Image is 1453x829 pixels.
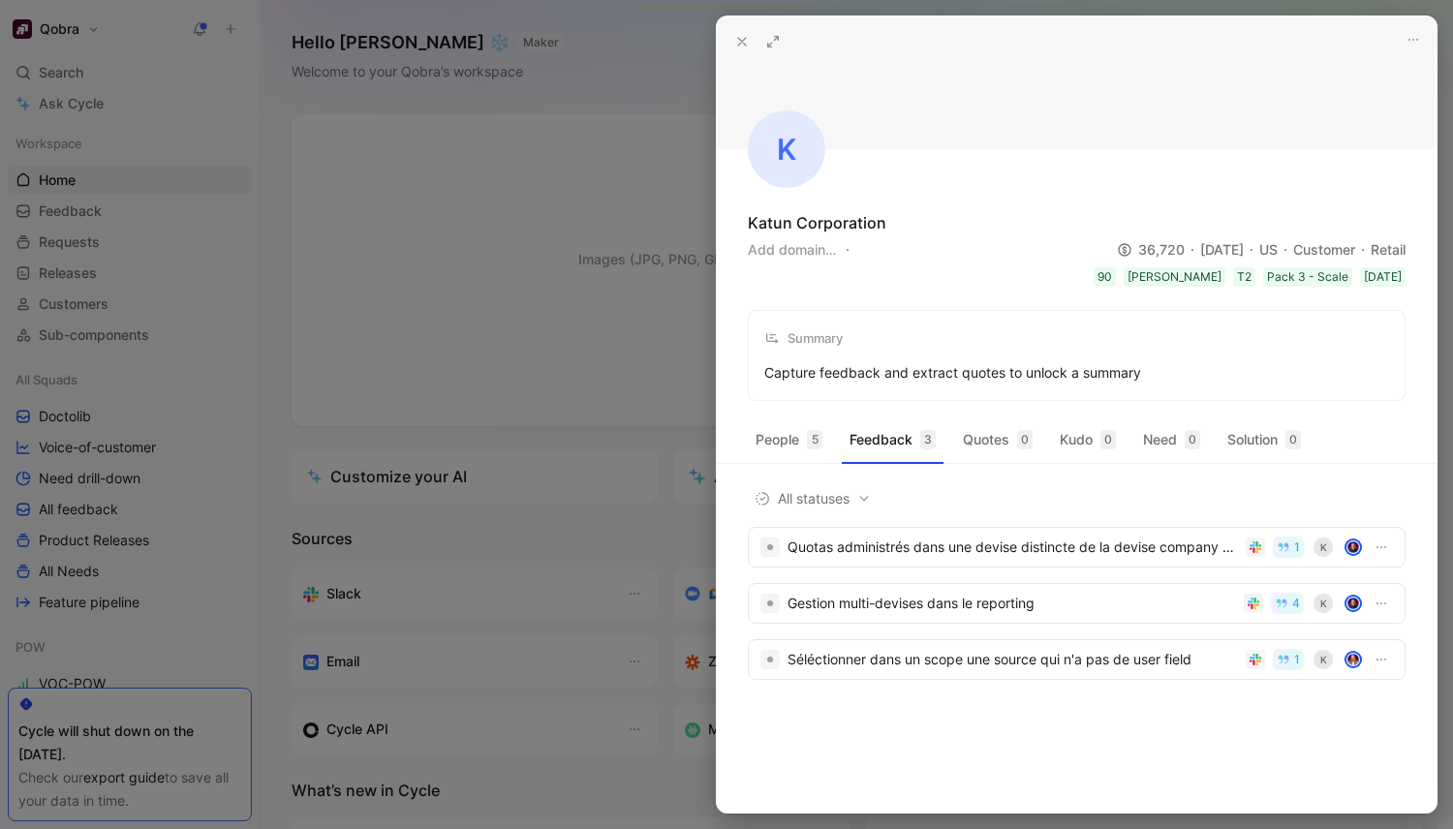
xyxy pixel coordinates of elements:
button: Kudo [1052,424,1124,455]
span: All statuses [755,487,871,510]
img: avatar [1346,597,1360,610]
div: Gestion multi-devises dans le reporting [788,592,1236,615]
span: 1 [1294,654,1300,665]
div: 0 [1017,430,1033,449]
div: Pack 3 - Scale [1267,267,1348,287]
button: 4 [1271,593,1304,614]
div: Katun Corporation [748,211,886,234]
div: Séléctionner dans un scope une source qui n'a pas de user field [788,648,1238,671]
div: 0 [1285,430,1301,449]
div: 90 [1097,267,1112,287]
div: [DATE] [1200,238,1259,261]
span: 4 [1292,598,1300,609]
div: US [1259,238,1293,261]
div: K [1314,594,1333,613]
div: Quotas administrés dans une devise distincte de la devise company ou user [788,536,1238,559]
div: 5 [807,430,822,449]
div: Capture feedback and extract quotes to unlock a summary [764,361,1141,384]
div: K [1314,650,1333,669]
button: Add domain… [748,238,836,261]
button: Quotes [955,424,1040,455]
img: avatar [1346,653,1360,666]
div: Customer [1293,238,1371,261]
div: K [748,110,825,188]
div: 0 [1185,430,1200,449]
span: 1 [1294,541,1300,553]
button: 1 [1273,649,1304,670]
button: Need [1135,424,1208,455]
div: 36,720 [1117,238,1200,261]
a: Gestion multi-devises dans le reporting4Kavatar [748,583,1406,624]
button: People [748,424,830,455]
div: [DATE] [1364,267,1402,287]
div: 0 [1100,430,1116,449]
button: All statuses [748,486,878,511]
a: Séléctionner dans un scope une source qui n'a pas de user field1Kavatar [748,639,1406,680]
button: Solution [1220,424,1309,455]
div: Retail [1371,238,1406,261]
div: K [1314,537,1333,557]
div: 3 [920,430,936,449]
div: [PERSON_NAME] [1128,267,1221,287]
div: T2 [1237,267,1252,287]
button: 1 [1273,537,1304,558]
div: Summary [764,326,843,350]
img: avatar [1346,540,1360,554]
a: Quotas administrés dans une devise distincte de la devise company ou user1Kavatar [748,527,1406,568]
button: Feedback [842,424,943,455]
